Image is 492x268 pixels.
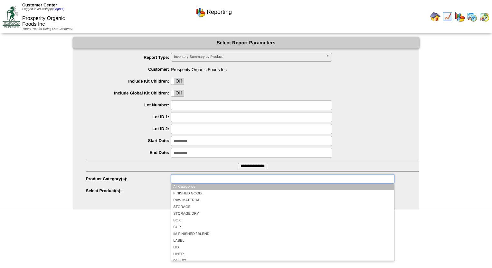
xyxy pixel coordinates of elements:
span: Prosperity Organic Foods Inc [22,16,65,27]
li: CUP [171,224,394,231]
img: calendarprod.gif [467,12,477,22]
label: Lot Number: [86,103,171,107]
label: Lot ID 1: [86,114,171,119]
label: Customer: [86,67,171,72]
div: Select Report Parameters [73,37,419,49]
span: Logged in as Mshippy [22,7,64,11]
div: OnOff [171,90,184,97]
span: Customer Center [22,3,57,7]
span: Prosperity Organic Foods Inc [86,65,419,72]
span: Inventory Summary by Product [174,53,323,61]
img: graph.gif [195,7,205,17]
label: Include Kit Children: [86,79,171,84]
label: End Date: [86,150,171,155]
label: Lot ID 2: [86,126,171,131]
li: IM FINISHED / BLEND [171,231,394,237]
img: graph.gif [455,12,465,22]
div: OnOff [171,78,184,85]
img: calendarinout.gif [479,12,489,22]
label: Select Product(s): [86,188,171,193]
img: line_graph.gif [442,12,453,22]
li: LABEL [171,237,394,244]
img: ZoRoCo_Logo(Green%26Foil)%20jpg.webp [3,6,20,27]
li: STORAGE [171,204,394,210]
label: Include Global Kit Children: [86,91,171,95]
li: LINER [171,251,394,258]
li: BOX [171,217,394,224]
img: home.gif [430,12,440,22]
li: FINISHED GOOD [171,190,394,197]
a: (logout) [53,7,64,11]
label: Product Category(s): [86,176,171,181]
span: Thank You for Being Our Customer! [22,27,73,31]
label: Report Type: [86,55,171,60]
span: Reporting [207,9,232,15]
label: Off [171,78,184,85]
li: All Categories [171,183,394,190]
li: LID [171,244,394,251]
label: Start Date: [86,138,171,143]
li: STORAGE DRY [171,210,394,217]
li: RAW MATERIAL [171,197,394,204]
li: PALLET [171,258,394,264]
label: Off [171,90,184,96]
